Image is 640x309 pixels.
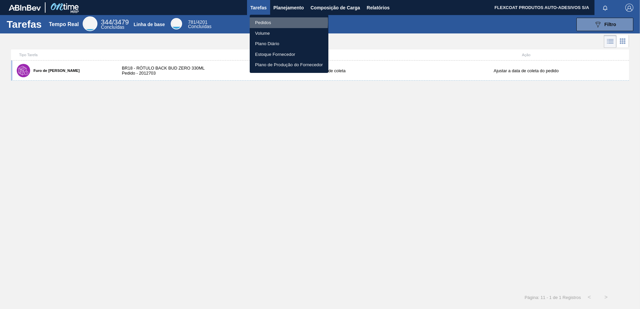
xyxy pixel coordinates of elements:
[250,60,328,70] a: Plano de Produção do Fornecedor
[250,17,328,28] a: Pedidos
[250,28,328,39] a: Volume
[250,49,328,60] a: Estoque Fornecedor
[250,38,328,49] a: Plano Diário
